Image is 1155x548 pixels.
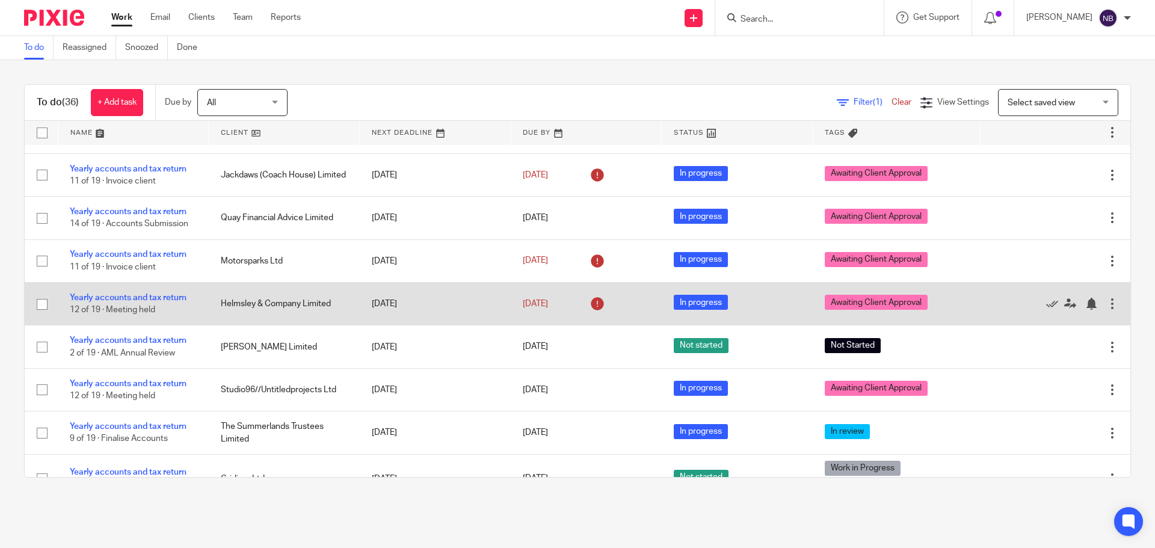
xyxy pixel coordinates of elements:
[523,257,548,265] span: [DATE]
[913,13,959,22] span: Get Support
[62,97,79,107] span: (36)
[209,368,360,411] td: Studio96//Untitledprojects Ltd
[233,11,253,23] a: Team
[70,392,155,400] span: 12 of 19 · Meeting held
[523,171,548,179] span: [DATE]
[209,283,360,325] td: Helmsley & Company Limited
[150,11,170,23] a: Email
[165,96,191,108] p: Due by
[674,470,728,485] span: Not started
[209,454,360,503] td: Gridimp Ltd
[209,325,360,368] td: [PERSON_NAME] Limited
[24,36,54,60] a: To do
[523,300,548,308] span: [DATE]
[360,411,511,454] td: [DATE]
[70,468,186,476] a: Yearly accounts and tax return
[70,263,156,271] span: 11 of 19 · Invoice client
[674,209,728,224] span: In progress
[674,295,728,310] span: In progress
[209,239,360,282] td: Motorsparks Ltd
[70,208,186,216] a: Yearly accounts and tax return
[674,338,728,353] span: Not started
[70,422,186,431] a: Yearly accounts and tax return
[1046,298,1064,310] a: Mark as done
[523,343,548,351] span: [DATE]
[70,177,156,185] span: 11 of 19 · Invoice client
[91,89,143,116] a: + Add task
[188,11,215,23] a: Clients
[207,99,216,107] span: All
[825,166,928,181] span: Awaiting Client Approval
[825,381,928,396] span: Awaiting Client Approval
[674,166,728,181] span: In progress
[360,454,511,503] td: [DATE]
[825,252,928,267] span: Awaiting Client Approval
[825,295,928,310] span: Awaiting Client Approval
[360,239,511,282] td: [DATE]
[111,11,132,23] a: Work
[674,381,728,396] span: In progress
[825,461,901,476] span: Work in Progress
[24,10,84,26] img: Pixie
[674,252,728,267] span: In progress
[70,336,186,345] a: Yearly accounts and tax return
[1008,99,1075,107] span: Select saved view
[360,368,511,411] td: [DATE]
[63,36,116,60] a: Reassigned
[70,435,168,443] span: 9 of 19 · Finalise Accounts
[70,306,155,314] span: 12 of 19 · Meeting held
[70,349,175,357] span: 2 of 19 · AML Annual Review
[1098,8,1118,28] img: svg%3E
[825,424,870,439] span: In review
[873,98,882,106] span: (1)
[209,153,360,196] td: Jackdaws (Coach House) Limited
[360,197,511,239] td: [DATE]
[70,165,186,173] a: Yearly accounts and tax return
[892,98,911,106] a: Clear
[523,475,548,483] span: [DATE]
[209,411,360,454] td: The Summerlands Trustees Limited
[739,14,848,25] input: Search
[70,380,186,388] a: Yearly accounts and tax return
[825,129,845,136] span: Tags
[825,209,928,224] span: Awaiting Client Approval
[37,96,79,109] h1: To do
[523,386,548,394] span: [DATE]
[177,36,206,60] a: Done
[523,214,548,222] span: [DATE]
[674,424,728,439] span: In progress
[209,197,360,239] td: Quay Financial Advice Limited
[523,428,548,437] span: [DATE]
[70,294,186,302] a: Yearly accounts and tax return
[825,338,881,353] span: Not Started
[1026,11,1092,23] p: [PERSON_NAME]
[360,153,511,196] td: [DATE]
[360,325,511,368] td: [DATE]
[360,283,511,325] td: [DATE]
[937,98,989,106] span: View Settings
[70,250,186,259] a: Yearly accounts and tax return
[271,11,301,23] a: Reports
[854,98,892,106] span: Filter
[70,220,188,229] span: 14 of 19 · Accounts Submission
[125,36,168,60] a: Snoozed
